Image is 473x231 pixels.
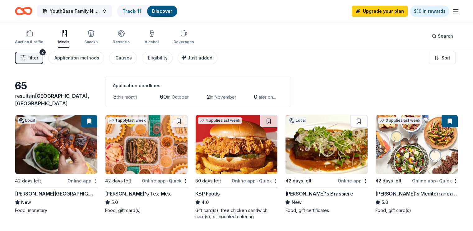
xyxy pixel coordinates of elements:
span: [GEOGRAPHIC_DATA], [GEOGRAPHIC_DATA] [15,93,89,106]
div: Desserts [113,40,130,45]
div: Online app Quick [142,177,188,185]
div: 65 [15,80,98,92]
a: Upgrade your plan [352,6,408,17]
span: 0 [254,93,257,100]
img: Image for KBP Foods [196,115,278,174]
button: Just added [178,52,217,64]
span: New [291,199,301,206]
div: Food, monetary [15,207,98,214]
div: Beverages [174,40,194,45]
div: Online app Quick [232,177,278,185]
div: 2 [39,49,46,55]
div: Gift card(s), free chicken sandwich card(s), discounted catering [195,207,278,220]
div: Auction & raffle [15,40,43,45]
img: Image for Taziki's Mediterranean Cafe [376,115,458,174]
div: 1 apply last week [108,117,147,124]
div: 3 applies last week [378,117,422,124]
a: Discover [152,8,172,14]
div: Online app [338,177,368,185]
img: Image for Chuy's Tex-Mex [105,115,188,174]
div: 42 days left [375,177,401,185]
div: [PERSON_NAME]'s Tex-Mex [105,190,171,197]
span: YouthBase Family Night Dinner [50,7,100,15]
span: Sort [442,54,450,62]
button: Desserts [113,27,130,48]
img: Image for Stella's Brassiere [285,115,368,174]
span: 5.0 [111,199,118,206]
button: Application methods [48,52,104,64]
div: Food, gift card(s) [375,207,458,214]
span: this month [117,94,137,100]
a: Image for Chuy's Tex-Mex1 applylast week42 days leftOnline app•Quick[PERSON_NAME]'s Tex-Mex5.0Foo... [105,115,188,214]
div: Food, gift certificates [285,207,368,214]
a: Track· 11 [123,8,141,14]
div: 42 days left [105,177,131,185]
span: Search [438,32,453,40]
span: 3 [113,93,117,100]
div: Alcohol [145,40,159,45]
span: Just added [188,55,212,60]
div: Causes [115,54,132,62]
div: Eligibility [148,54,168,62]
span: 60 [160,93,167,100]
div: results [15,92,98,107]
div: Snacks [84,40,98,45]
div: Food, gift card(s) [105,207,188,214]
div: Application deadlines [113,82,283,89]
span: in November [210,94,236,100]
div: Local [288,117,307,124]
button: Snacks [84,27,98,48]
button: Eligibility [142,52,173,64]
img: Image for Logan's Roadhouse [15,115,97,174]
span: • [437,178,438,183]
span: • [167,178,168,183]
span: New [21,199,31,206]
div: 4 applies last week [198,117,242,124]
span: in October [167,94,189,100]
button: Causes [109,52,137,64]
span: in [15,93,89,106]
div: Online app Quick [412,177,458,185]
button: Sort [429,52,456,64]
a: Image for Logan's RoadhouseLocal42 days leftOnline app[PERSON_NAME][GEOGRAPHIC_DATA]NewFood, mone... [15,115,98,214]
button: Search [427,30,458,42]
div: Meals [58,40,69,45]
span: 2 [207,93,210,100]
div: [PERSON_NAME]'s Brassiere [285,190,353,197]
span: • [257,178,258,183]
button: Filter2 [15,52,43,64]
a: Image for Stella's BrassiereLocal42 days leftOnline app[PERSON_NAME]'s BrassiereNewFood, gift cer... [285,115,368,214]
span: later on... [257,94,276,100]
div: Application methods [54,54,99,62]
button: Beverages [174,27,194,48]
span: 4.0 [202,199,209,206]
div: KBP Foods [195,190,220,197]
div: Local [18,117,36,124]
button: Alcohol [145,27,159,48]
div: 42 days left [285,177,311,185]
button: Track· 11Discover [117,5,178,17]
button: Meals [58,27,69,48]
div: Online app [67,177,98,185]
button: Auction & raffle [15,27,43,48]
button: YouthBase Family Night Dinner [37,5,112,17]
div: 42 days left [15,177,41,185]
div: 30 days left [195,177,221,185]
div: [PERSON_NAME]'s Mediterranean Cafe [375,190,458,197]
a: $10 in rewards [410,6,449,17]
a: Home [15,4,32,18]
div: [PERSON_NAME][GEOGRAPHIC_DATA] [15,190,98,197]
span: Filter [27,54,38,62]
span: 5.0 [382,199,388,206]
a: Image for Taziki's Mediterranean Cafe3 applieslast week42 days leftOnline app•Quick[PERSON_NAME]'... [375,115,458,214]
a: Image for KBP Foods4 applieslast week30 days leftOnline app•QuickKBP Foods4.0Gift card(s), free c... [195,115,278,220]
